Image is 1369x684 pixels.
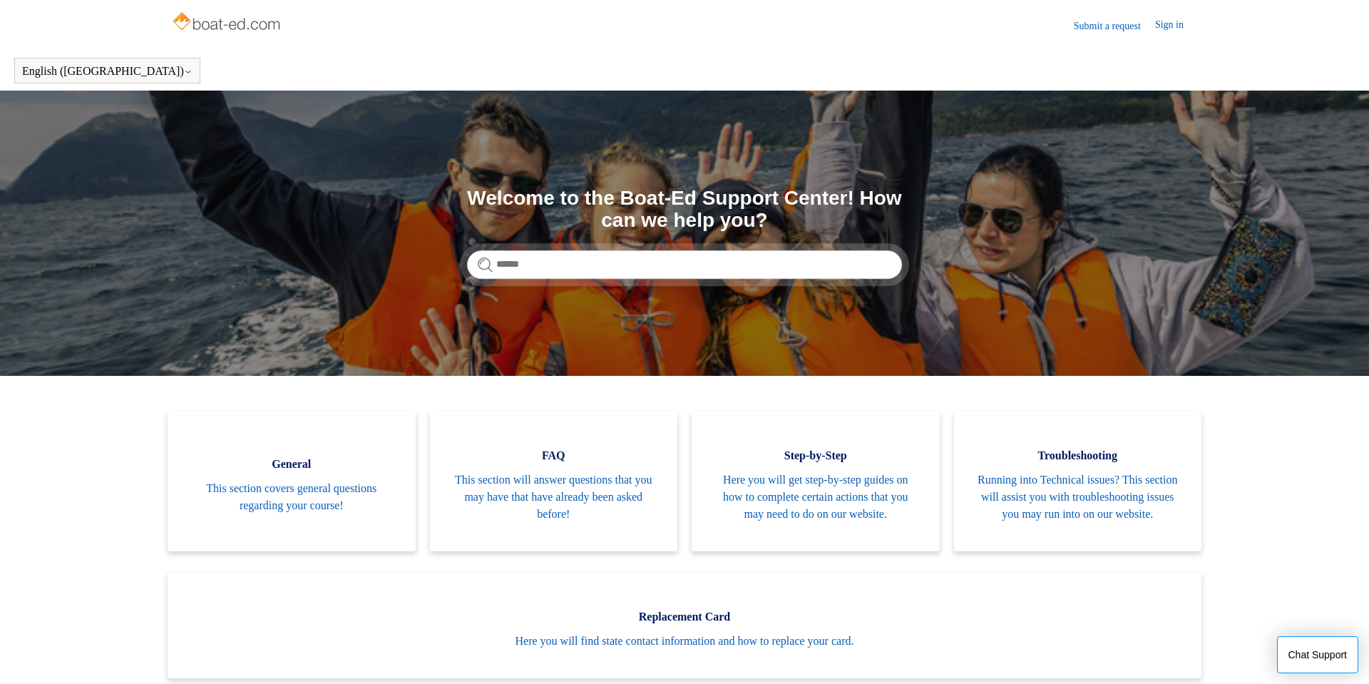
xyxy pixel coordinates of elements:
h1: Welcome to the Boat-Ed Support Center! How can we help you? [467,188,902,232]
a: Sign in [1155,17,1198,34]
a: Step-by-Step Here you will get step-by-step guides on how to complete certain actions that you ma... [692,412,940,551]
span: Here you will get step-by-step guides on how to complete certain actions that you may need to do ... [713,471,918,523]
span: This section will answer questions that you may have that have already been asked before! [451,471,657,523]
input: Search [467,250,902,279]
button: Chat Support [1277,636,1359,673]
a: Submit a request [1074,19,1155,34]
span: Here you will find state contact information and how to replace your card. [189,633,1180,650]
button: English ([GEOGRAPHIC_DATA]) [22,65,193,78]
span: Step-by-Step [713,447,918,464]
span: Replacement Card [189,608,1180,626]
span: Troubleshooting [975,447,1181,464]
a: Troubleshooting Running into Technical issues? This section will assist you with troubleshooting ... [954,412,1202,551]
span: FAQ [451,447,657,464]
a: FAQ This section will answer questions that you may have that have already been asked before! [430,412,678,551]
span: This section covers general questions regarding your course! [189,480,394,514]
a: Replacement Card Here you will find state contact information and how to replace your card. [168,573,1201,678]
a: General This section covers general questions regarding your course! [168,412,416,551]
span: Running into Technical issues? This section will assist you with troubleshooting issues you may r... [975,471,1181,523]
span: General [189,456,394,473]
img: Boat-Ed Help Center home page [171,9,284,37]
